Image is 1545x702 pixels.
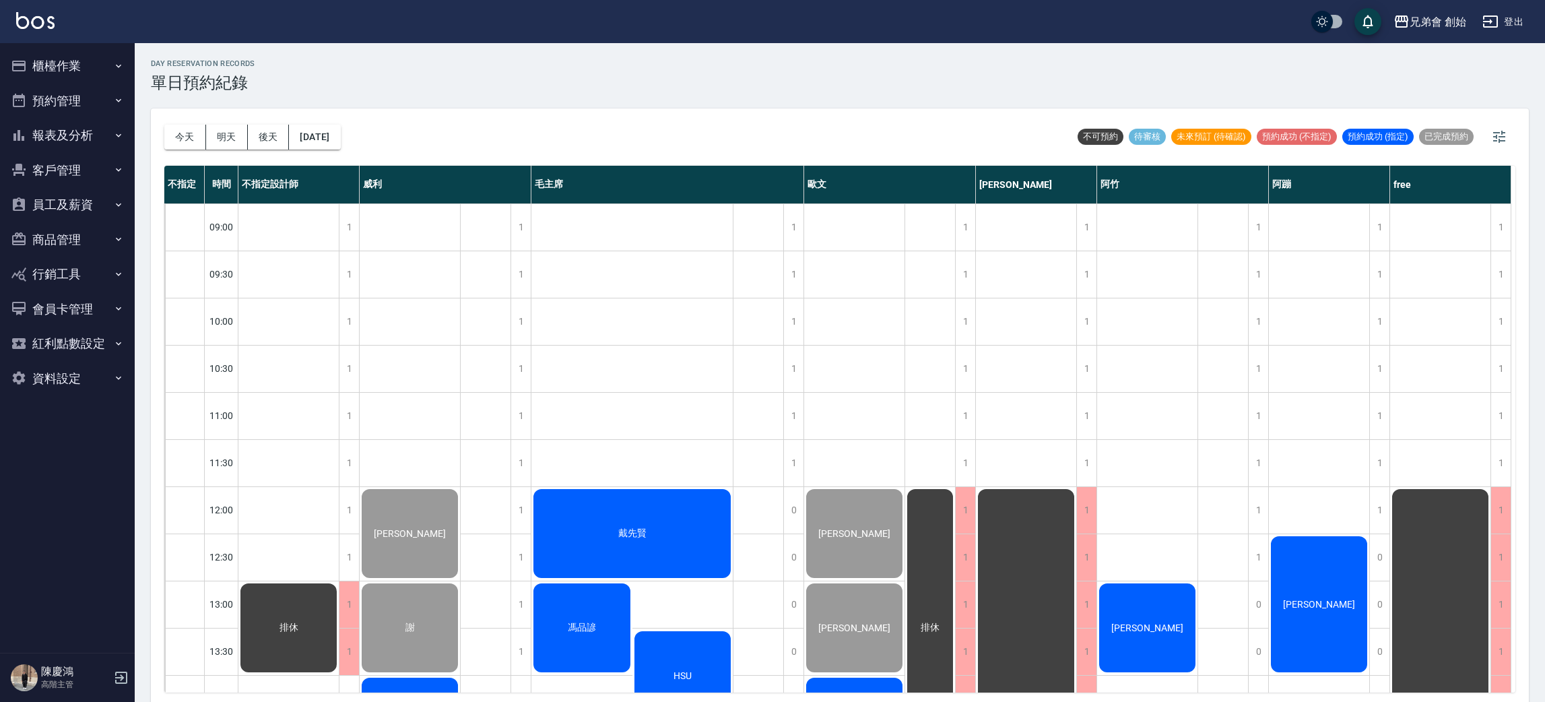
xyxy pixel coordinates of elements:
span: 排休 [277,622,301,634]
div: 0 [783,581,803,628]
div: 1 [783,251,803,298]
div: 1 [339,346,359,392]
div: 阿竹 [1097,166,1269,203]
div: 1 [1490,629,1511,675]
button: 資料設定 [5,361,129,396]
span: [PERSON_NAME] [816,528,893,539]
div: 10:30 [205,345,238,392]
div: 時間 [205,166,238,203]
span: [PERSON_NAME] [371,528,449,539]
span: [PERSON_NAME] [816,623,893,633]
div: 11:30 [205,439,238,486]
div: free [1390,166,1511,203]
div: 1 [511,251,531,298]
span: 馮品諺 [565,622,599,634]
div: 1 [339,393,359,439]
div: 1 [955,204,975,251]
div: 1 [1076,534,1096,581]
span: 不可預約 [1078,131,1123,143]
div: 1 [1369,346,1389,392]
div: 0 [783,487,803,534]
span: 已完成預約 [1419,131,1474,143]
div: 1 [1076,298,1096,345]
button: 櫃檯作業 [5,49,129,84]
div: 1 [1490,534,1511,581]
div: 1 [1076,204,1096,251]
img: Logo [16,12,55,29]
div: 1 [1369,298,1389,345]
p: 高階主管 [41,678,110,691]
button: 行銷工具 [5,257,129,292]
span: 待審核 [1129,131,1166,143]
div: 不指定 [164,166,205,203]
div: [PERSON_NAME] [976,166,1097,203]
div: 1 [955,534,975,581]
button: 客戶管理 [5,153,129,188]
div: 1 [1248,298,1268,345]
div: 12:00 [205,486,238,534]
div: 1 [1369,251,1389,298]
div: 1 [783,440,803,486]
div: 毛主席 [531,166,804,203]
div: 兄弟會 創始 [1410,13,1466,30]
div: 歐文 [804,166,976,203]
div: 10:00 [205,298,238,345]
div: 1 [339,298,359,345]
div: 1 [1248,393,1268,439]
h3: 單日預約紀錄 [151,73,255,92]
div: 0 [783,534,803,581]
div: 1 [511,204,531,251]
div: 1 [1076,251,1096,298]
div: 1 [1076,487,1096,534]
button: 報表及分析 [5,118,129,153]
div: 1 [1076,346,1096,392]
span: HSU [671,670,694,681]
div: 1 [511,298,531,345]
div: 1 [1369,487,1389,534]
div: 1 [339,251,359,298]
div: 1 [339,440,359,486]
div: 1 [511,393,531,439]
div: 1 [783,346,803,392]
div: 1 [1248,440,1268,486]
div: 1 [783,204,803,251]
div: 1 [511,487,531,534]
div: 1 [955,629,975,675]
div: 0 [1369,629,1389,675]
button: [DATE] [289,125,340,150]
div: 1 [511,629,531,675]
div: 1 [955,251,975,298]
button: 紅利點數設定 [5,326,129,361]
button: 今天 [164,125,206,150]
button: 預約管理 [5,84,129,119]
button: 商品管理 [5,222,129,257]
div: 1 [511,440,531,486]
div: 1 [1369,204,1389,251]
div: 0 [783,629,803,675]
div: 1 [955,298,975,345]
span: 預約成功 (不指定) [1257,131,1337,143]
div: 1 [783,393,803,439]
div: 09:30 [205,251,238,298]
div: 1 [1248,346,1268,392]
span: 排休 [918,622,942,634]
div: 1 [1248,487,1268,534]
div: 1 [1490,581,1511,628]
h5: 陳慶鴻 [41,665,110,678]
span: [PERSON_NAME] [1280,599,1358,610]
div: 1 [783,298,803,345]
div: 1 [1076,629,1096,675]
span: [PERSON_NAME] [1109,623,1186,633]
div: 1 [339,204,359,251]
div: 1 [1076,440,1096,486]
div: 0 [1369,534,1389,581]
span: 未來預訂 (待確認) [1171,131,1251,143]
button: 員工及薪資 [5,187,129,222]
div: 1 [1490,487,1511,534]
div: 1 [955,440,975,486]
div: 13:00 [205,581,238,628]
div: 0 [1369,581,1389,628]
button: save [1354,8,1381,35]
div: 1 [339,629,359,675]
div: 1 [1248,251,1268,298]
